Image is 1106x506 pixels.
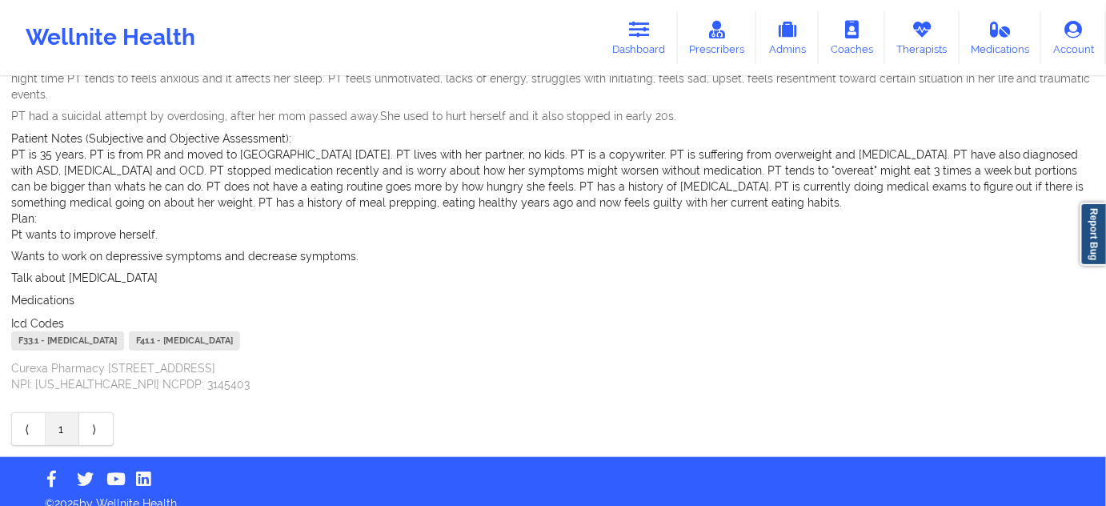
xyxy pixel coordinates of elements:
[885,11,960,64] a: Therapists
[11,147,1095,211] p: PT is 35 years, PT is from PR and moved to [GEOGRAPHIC_DATA] [DATE]. PT lives with her partner, n...
[11,294,74,307] span: Medications
[11,270,1095,286] p: Talk about [MEDICAL_DATA]
[11,412,114,446] div: Pagination Navigation
[11,108,1095,124] p: PT had a suicidal attempt by overdosing, after her mom passed away.She used to hurt herself and i...
[1080,203,1106,266] a: Report Bug
[11,317,64,330] span: Icd Codes
[819,11,885,64] a: Coaches
[12,413,46,445] a: Previous item
[79,413,113,445] a: Next item
[1041,11,1106,64] a: Account
[129,331,240,351] div: F41.1 - [MEDICAL_DATA]
[11,360,1095,392] p: Curexa Pharmacy [STREET_ADDRESS] NPI: [US_HEALTHCARE_NPI] NCPDP: 3145403
[678,11,757,64] a: Prescribers
[11,227,1095,243] p: Pt wants to improve herself.
[11,331,124,351] div: F33.1 - [MEDICAL_DATA]
[960,11,1042,64] a: Medications
[11,212,37,225] span: Plan:
[11,248,1095,264] p: Wants to work on depressive symptoms and decrease symptoms.
[601,11,678,64] a: Dashboard
[756,11,819,64] a: Admins
[11,132,291,145] span: Patient Notes (Subjective and Objective Assessment):
[46,413,79,445] a: 1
